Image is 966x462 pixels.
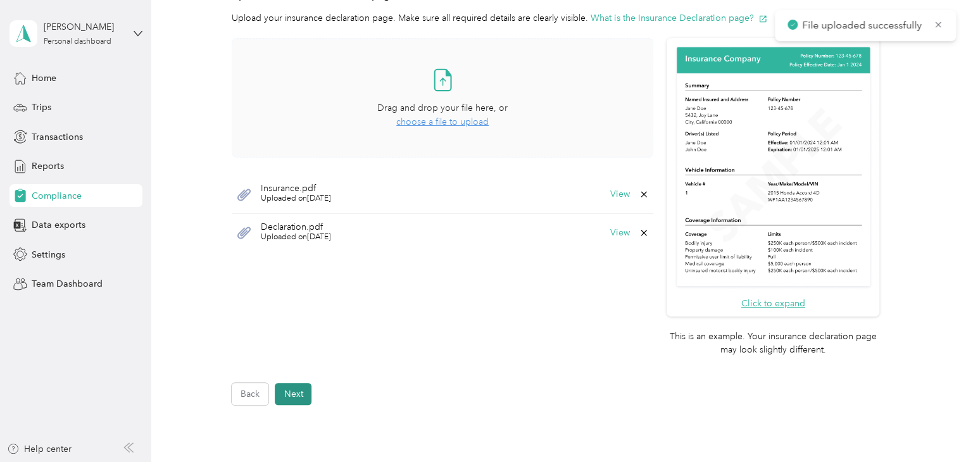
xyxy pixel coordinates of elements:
[32,218,85,232] span: Data exports
[32,277,103,290] span: Team Dashboard
[610,190,630,199] button: View
[44,38,111,46] div: Personal dashboard
[261,193,331,204] span: Uploaded on [DATE]
[232,11,879,25] p: Upload your insurance declaration page. Make sure all required details are clearly visible.
[32,159,64,173] span: Reports
[232,39,653,157] span: Drag and drop your file here, orchoose a file to upload
[802,18,924,34] p: File uploaded successfully
[261,232,331,243] span: Uploaded on [DATE]
[667,330,879,356] p: This is an example. Your insurance declaration page may look slightly different.
[275,383,311,405] button: Next
[232,383,268,405] button: Back
[32,248,65,261] span: Settings
[610,228,630,237] button: View
[7,442,72,456] button: Help center
[741,297,805,310] button: Click to expand
[32,189,82,203] span: Compliance
[32,101,51,114] span: Trips
[895,391,966,462] iframe: Everlance-gr Chat Button Frame
[396,116,489,127] span: choose a file to upload
[261,184,331,193] span: Insurance.pdf
[674,45,873,290] img: Sample insurance declaration
[32,130,83,144] span: Transactions
[261,223,331,232] span: Declaration.pdf
[32,72,56,85] span: Home
[377,103,508,113] span: Drag and drop your file here, or
[591,11,767,25] button: What is the Insurance Declaration page?
[44,20,123,34] div: [PERSON_NAME]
